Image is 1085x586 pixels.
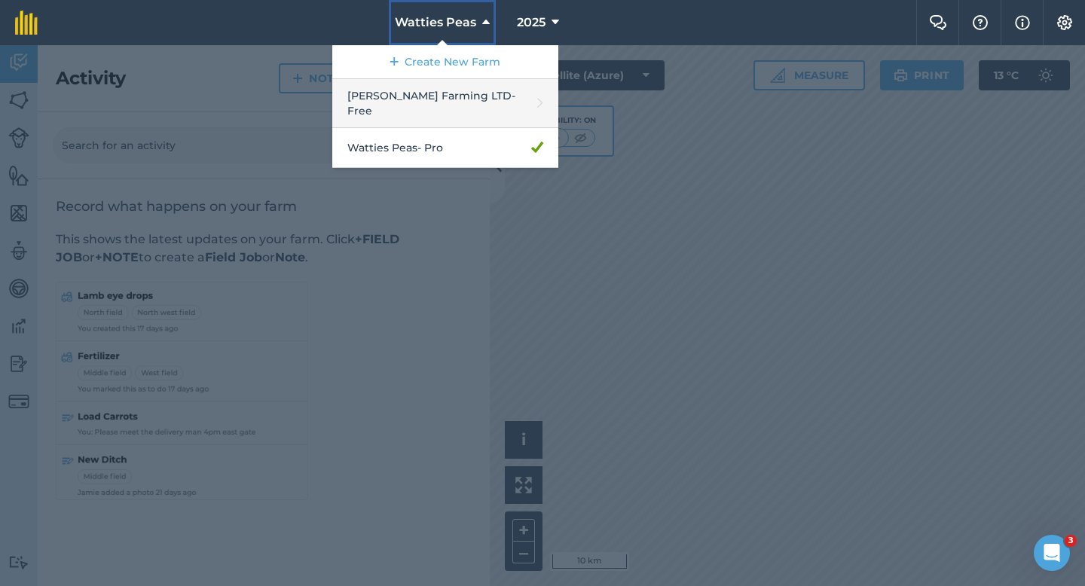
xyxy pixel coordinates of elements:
[1065,535,1077,547] span: 3
[1056,15,1074,30] img: A cog icon
[395,14,476,32] span: Watties Peas
[517,14,546,32] span: 2025
[332,128,558,168] a: Watties Peas- Pro
[971,15,989,30] img: A question mark icon
[1034,535,1070,571] iframe: Intercom live chat
[929,15,947,30] img: Two speech bubbles overlapping with the left bubble in the forefront
[15,11,38,35] img: fieldmargin Logo
[1015,14,1030,32] img: svg+xml;base64,PHN2ZyB4bWxucz0iaHR0cDovL3d3dy53My5vcmcvMjAwMC9zdmciIHdpZHRoPSIxNyIgaGVpZ2h0PSIxNy...
[332,45,558,79] a: Create New Farm
[332,79,558,128] a: [PERSON_NAME] Farming LTD- Free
